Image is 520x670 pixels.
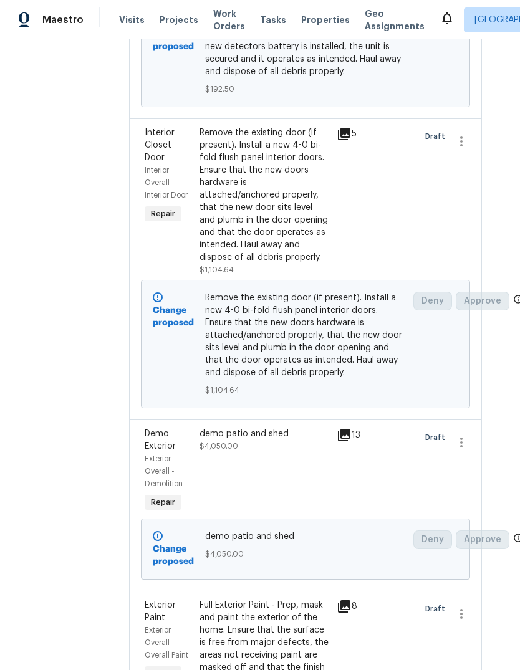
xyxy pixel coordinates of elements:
[205,530,407,543] span: demo patio and shed
[145,455,183,487] span: Exterior Overall - Demolition
[146,496,180,509] span: Repair
[42,14,84,26] span: Maestro
[337,428,357,443] div: 13
[200,443,238,450] span: $4,050.00
[160,14,198,26] span: Projects
[213,7,245,32] span: Work Orders
[145,601,176,622] span: Exterior Paint
[205,292,407,379] span: Remove the existing door (if present). Install a new 4-0 bi-fold flush panel interior doors. Ensu...
[337,127,357,141] div: 5
[153,30,194,51] b: Change proposed
[200,428,329,440] div: demo patio and shed
[413,292,452,310] button: Deny
[456,530,509,549] button: Approve
[456,292,509,310] button: Approve
[425,431,450,444] span: Draft
[200,266,234,274] span: $1,104.64
[119,14,145,26] span: Visits
[425,130,450,143] span: Draft
[260,16,286,24] span: Tasks
[205,16,407,78] span: Remove the existing smoke/CO detector (battery) and replace with new. Ensure that the new detecto...
[145,166,188,199] span: Interior Overall - Interior Door
[365,7,425,32] span: Geo Assignments
[337,599,357,614] div: 8
[145,429,176,451] span: Demo Exterior
[153,306,194,327] b: Change proposed
[205,548,407,560] span: $4,050.00
[205,83,407,95] span: $192.50
[205,384,407,396] span: $1,104.64
[413,530,452,549] button: Deny
[146,208,180,220] span: Repair
[145,626,188,659] span: Exterior Overall - Overall Paint
[301,14,350,26] span: Properties
[153,545,194,566] b: Change proposed
[425,603,450,615] span: Draft
[145,128,175,162] span: Interior Closet Door
[200,127,329,264] div: Remove the existing door (if present). Install a new 4-0 bi-fold flush panel interior doors. Ensu...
